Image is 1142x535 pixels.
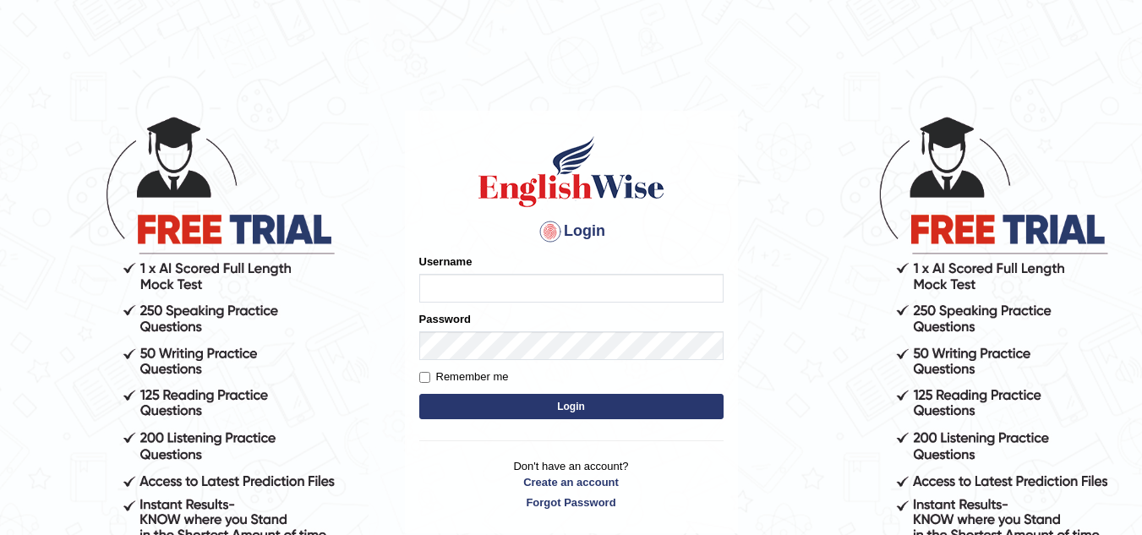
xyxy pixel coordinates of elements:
[419,372,430,383] input: Remember me
[475,134,668,210] img: Logo of English Wise sign in for intelligent practice with AI
[419,218,724,245] h4: Login
[419,254,473,270] label: Username
[419,311,471,327] label: Password
[419,394,724,419] button: Login
[419,474,724,490] a: Create an account
[419,494,724,510] a: Forgot Password
[419,458,724,510] p: Don't have an account?
[419,368,509,385] label: Remember me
